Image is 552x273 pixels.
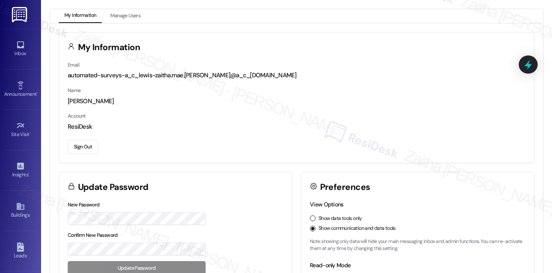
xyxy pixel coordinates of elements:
label: Read-only Mode [310,261,350,269]
a: Leads [4,240,37,262]
a: Insights • [4,159,37,181]
button: My Information [59,9,102,23]
img: ResiDesk Logo [12,7,29,22]
h3: My Information [78,43,140,52]
div: [PERSON_NAME] [68,97,525,106]
h3: Preferences [320,183,370,192]
a: Inbox [4,38,37,60]
div: ResiDesk [68,123,525,131]
label: Show communication and data tools [318,225,396,232]
a: Site Visit • [4,119,37,141]
button: Sign Out [68,140,98,154]
label: New Password [68,201,100,208]
label: Account [68,113,86,119]
div: automated-surveys-a_c_lewis-zaitha.mae.[PERSON_NAME]@a_c_[DOMAIN_NAME] [68,71,525,80]
label: Name [68,87,81,94]
label: Confirm New Password [68,232,118,238]
label: View Options [310,201,344,208]
a: Buildings [4,199,37,222]
label: Email [68,62,79,68]
span: • [37,90,38,96]
p: Note: showing only data will hide your main messaging inbox and admin functions. You can re-activ... [310,238,525,252]
label: Show data tools only [318,215,362,222]
h3: Update Password [78,183,149,192]
button: Manage Users [105,9,146,23]
span: • [30,130,31,136]
span: • [28,171,30,176]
